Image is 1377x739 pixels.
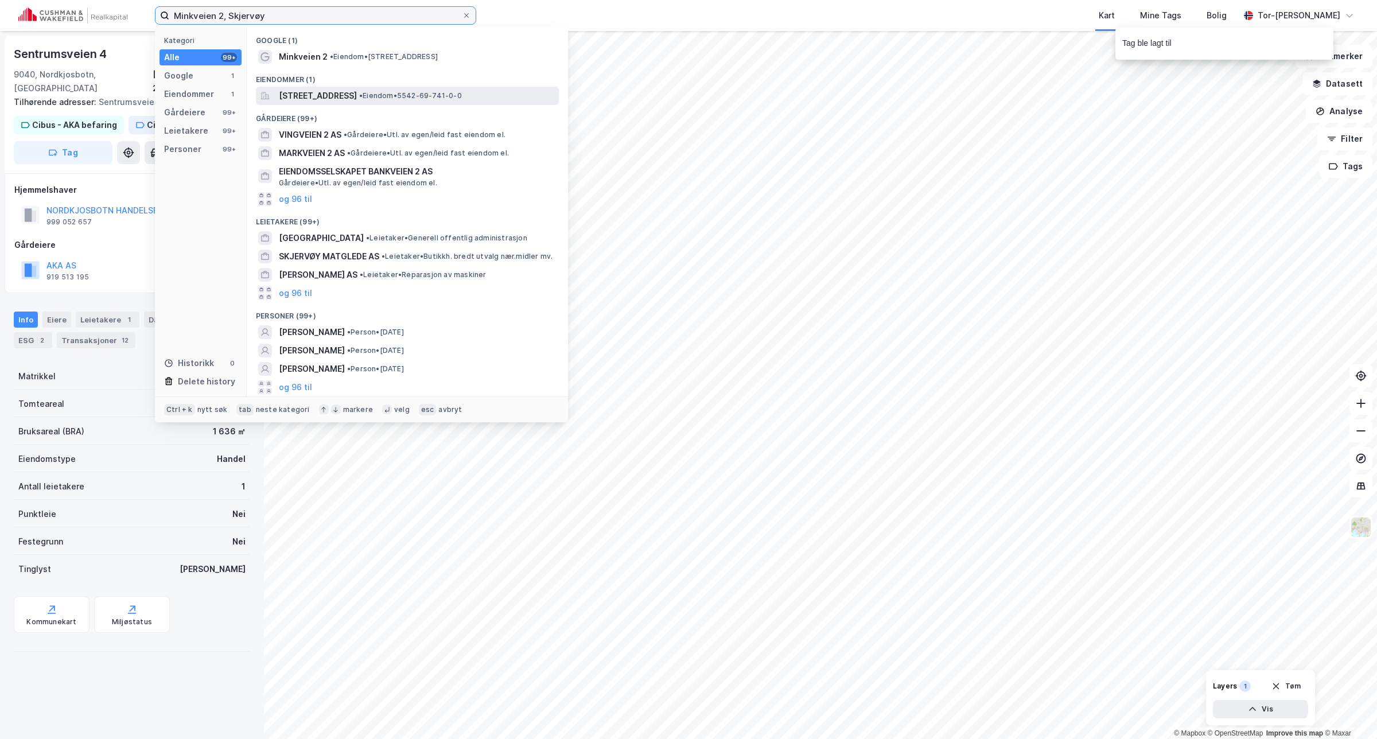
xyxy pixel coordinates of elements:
div: [GEOGRAPHIC_DATA], 29/227 [153,68,250,95]
button: Analyse [1306,100,1372,123]
div: Tomteareal [18,397,64,411]
div: Nei [232,507,246,521]
span: • [382,252,385,260]
div: Mine Tags [1140,9,1181,22]
a: OpenStreetMap [1208,729,1263,737]
input: Søk på adresse, matrikkel, gårdeiere, leietakere eller personer [169,7,462,24]
div: Gårdeiere [14,238,250,252]
div: 1 636 ㎡ [213,425,246,438]
div: Gårdeiere (99+) [247,105,568,126]
span: [PERSON_NAME] [279,362,345,376]
img: cushman-wakefield-realkapital-logo.202ea83816669bd177139c58696a8fa1.svg [18,7,127,24]
span: VINGVEIEN 2 AS [279,128,341,142]
div: esc [419,404,437,415]
div: 1 [228,71,237,80]
div: 919 513 195 [46,273,89,282]
iframe: Chat Widget [1320,684,1377,739]
button: Vis [1213,700,1308,718]
span: [PERSON_NAME] [279,325,345,339]
span: Eiendom • [STREET_ADDRESS] [330,52,438,61]
button: og 96 til [279,192,312,206]
button: Tags [1319,155,1372,178]
div: 99+ [221,53,237,62]
img: Z [1350,516,1372,538]
div: Tor-[PERSON_NAME] [1258,9,1340,22]
div: velg [394,405,410,414]
span: • [344,130,347,139]
div: Cibus - AKA [147,118,195,132]
span: Leietaker • Butikkh. bredt utvalg nær.midler mv. [382,252,553,261]
div: markere [343,405,373,414]
div: 99+ [221,108,237,117]
div: Datasett [144,312,187,328]
span: EIENDOMSSELSKAPET BANKVEIEN 2 AS [279,165,554,178]
div: Leietakere [164,124,208,138]
button: Tøm [1264,677,1308,695]
span: Person • [DATE] [347,328,404,337]
div: Layers [1213,682,1237,691]
div: 0 [228,359,237,368]
div: 99+ [221,145,237,154]
div: 12 [119,335,131,346]
div: nytt søk [197,405,228,414]
div: Google [164,69,193,83]
span: Leietaker • Generell offentlig administrasjon [366,234,527,243]
span: Leietaker • Reparasjon av maskiner [360,270,487,279]
span: • [347,346,351,355]
span: Person • [DATE] [347,346,404,355]
div: Ctrl + k [164,404,195,415]
a: Mapbox [1174,729,1205,737]
div: Kategori [164,36,242,45]
div: Festegrunn [18,535,63,549]
div: 1 [1239,680,1251,692]
div: 1 [228,90,237,99]
div: Info [14,312,38,328]
span: Eiendom • 5542-69-741-0-0 [359,91,462,100]
span: Gårdeiere • Utl. av egen/leid fast eiendom el. [279,178,437,188]
div: Personer (99+) [247,302,568,323]
span: Tilhørende adresser: [14,97,99,107]
button: og 96 til [279,286,312,300]
span: [GEOGRAPHIC_DATA] [279,231,364,245]
div: Personer [164,142,201,156]
div: 999 052 657 [46,217,92,227]
div: Punktleie [18,507,56,521]
div: Miljøstatus [112,617,152,627]
div: 9040, Nordkjosbotn, [GEOGRAPHIC_DATA] [14,68,153,95]
div: Bruksareal (BRA) [18,425,84,438]
div: Kontrollprogram for chat [1320,684,1377,739]
div: 1 [123,314,135,325]
div: 99+ [221,126,237,135]
div: Antall leietakere [18,480,84,493]
div: Alle [164,50,180,64]
div: Kommunekart [26,617,76,627]
span: [PERSON_NAME] AS [279,268,357,282]
div: Handel [217,452,246,466]
div: Bolig [1207,9,1227,22]
div: Matrikkel [18,369,56,383]
div: Delete history [178,375,235,388]
div: Eiendommer (1) [247,66,568,87]
div: Transaksjoner [57,332,135,348]
span: Person • [DATE] [347,364,404,374]
div: 2 [36,335,48,346]
span: Gårdeiere • Utl. av egen/leid fast eiendom el. [344,130,505,139]
div: 1 [242,480,246,493]
button: Filter [1317,127,1372,150]
div: Hjemmelshaver [14,183,250,197]
a: Improve this map [1266,729,1323,737]
div: Kart [1099,9,1115,22]
span: SKJERVØY MATGLEDE AS [279,250,379,263]
div: Gårdeiere [164,106,205,119]
span: Minkveien 2 [279,50,328,64]
span: MARKVEIEN 2 AS [279,146,345,160]
button: Tag [14,141,112,164]
span: • [347,328,351,336]
span: [PERSON_NAME] [279,344,345,357]
div: ESG [14,332,52,348]
div: Eiere [42,312,71,328]
div: Sentrumsveien 6 [14,95,241,109]
div: Historikk [164,356,214,370]
span: • [360,270,363,279]
div: Cibus - AKA befaring [32,118,117,132]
